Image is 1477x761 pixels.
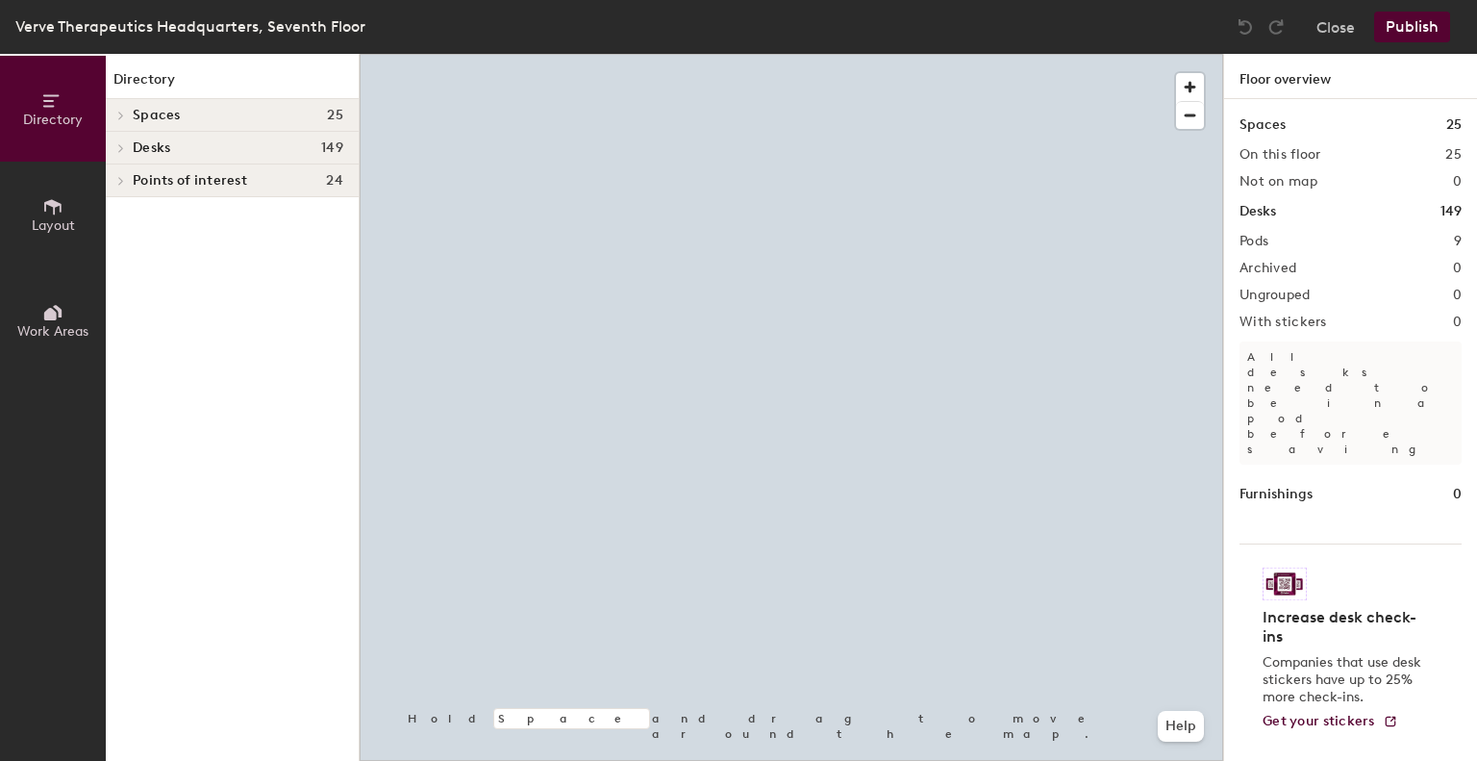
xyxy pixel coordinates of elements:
button: Publish [1374,12,1450,42]
span: Work Areas [17,323,88,340]
h2: On this floor [1239,147,1321,163]
h1: Directory [106,69,359,99]
p: All desks need to be in a pod before saving [1239,342,1462,465]
h2: 0 [1453,315,1462,330]
span: Points of interest [133,173,247,189]
h2: 0 [1453,288,1462,303]
button: Help [1158,711,1204,742]
img: Redo [1266,17,1286,37]
h2: Archived [1239,261,1296,276]
h1: 0 [1453,484,1462,505]
span: Layout [32,217,75,234]
div: Verve Therapeutics Headquarters, Seventh Floor [15,14,365,38]
h1: Spaces [1239,114,1286,136]
h1: Floor overview [1224,54,1477,99]
h1: Furnishings [1239,484,1313,505]
span: Directory [23,112,83,128]
span: Spaces [133,108,181,123]
p: Companies that use desk stickers have up to 25% more check-ins. [1263,654,1427,706]
button: Close [1316,12,1355,42]
h2: 25 [1445,147,1462,163]
span: 149 [321,140,343,156]
span: 24 [326,173,343,189]
h2: Pods [1239,234,1268,249]
h2: With stickers [1239,315,1327,330]
h4: Increase desk check-ins [1263,608,1427,647]
a: Get your stickers [1263,714,1398,730]
h1: 149 [1440,201,1462,222]
span: 25 [327,108,343,123]
h2: 9 [1454,234,1462,249]
h2: 0 [1453,174,1462,190]
span: Desks [133,140,170,156]
h1: Desks [1239,201,1276,222]
h2: 0 [1453,261,1462,276]
img: Sticker logo [1263,568,1307,600]
h2: Not on map [1239,174,1317,190]
h2: Ungrouped [1239,288,1311,303]
h1: 25 [1446,114,1462,136]
img: Undo [1236,17,1255,37]
span: Get your stickers [1263,713,1375,729]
